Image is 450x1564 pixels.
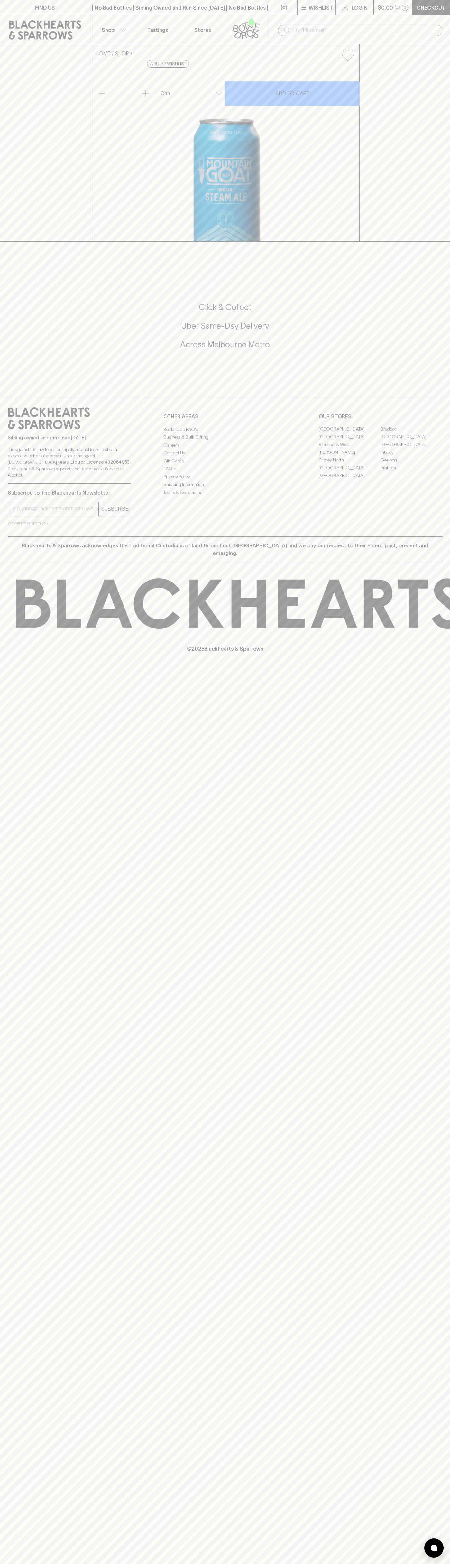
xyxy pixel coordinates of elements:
p: Sibling owned and run since [DATE] [8,434,131,441]
a: Prahran [381,464,442,472]
p: Blackhearts & Sparrows acknowledges the traditional Custodians of land throughout [GEOGRAPHIC_DAT... [13,542,437,557]
p: We will never spam you [8,520,131,526]
button: Shop [90,15,135,44]
h5: Across Melbourne Metro [8,339,442,350]
a: Geelong [381,456,442,464]
a: Braddon [381,425,442,433]
p: It is against the law to sell or supply alcohol to, or to obtain alcohol on behalf of a person un... [8,446,131,478]
p: Stores [194,26,211,34]
a: Stores [180,15,225,44]
strong: Liquor License #32064953 [70,460,130,465]
p: SUBSCRIBE [101,505,128,513]
a: SHOP [115,51,129,56]
a: Contact Us [163,449,287,457]
a: Tastings [135,15,180,44]
div: Can [158,87,225,100]
button: ADD TO CART [225,81,360,106]
p: $0.00 [378,4,393,12]
a: Fitzroy North [319,456,381,464]
a: [GEOGRAPHIC_DATA] [381,433,442,441]
a: [GEOGRAPHIC_DATA] [319,433,381,441]
a: Careers [163,441,287,449]
p: Tastings [147,26,168,34]
input: e.g. jane@blackheartsandsparrows.com.au [13,504,98,514]
p: OUR STORES [319,413,442,420]
a: [GEOGRAPHIC_DATA] [319,464,381,472]
div: Call to action block [8,276,442,384]
p: Wishlist [309,4,333,12]
h5: Uber Same-Day Delivery [8,321,442,331]
button: SUBSCRIBE [99,502,131,516]
a: [GEOGRAPHIC_DATA] [319,425,381,433]
p: 0 [404,6,406,9]
p: Login [352,4,368,12]
a: HOME [96,51,110,56]
p: Subscribe to The Blackhearts Newsletter [8,489,131,497]
button: Add to wishlist [339,47,357,63]
a: Business & Bulk Gifting [163,433,287,441]
p: OTHER AREAS [163,413,287,420]
a: [PERSON_NAME] [319,449,381,456]
a: Privacy Policy [163,473,287,480]
button: Add to wishlist [147,60,189,68]
a: Gift Cards [163,457,287,465]
a: [GEOGRAPHIC_DATA] [381,441,442,449]
input: Try "Pinot noir" [293,25,437,35]
img: 3010.png [90,66,359,241]
a: FAQ's [163,465,287,473]
p: FIND US [35,4,55,12]
p: ADD TO CART [275,89,310,97]
p: Checkout [417,4,445,12]
p: Shop [102,26,115,34]
img: bubble-icon [431,1545,437,1551]
a: Fitzroy [381,449,442,456]
p: Can [160,89,170,97]
a: Shipping Information [163,481,287,489]
a: Terms & Conditions [163,489,287,496]
h5: Click & Collect [8,302,442,312]
a: [GEOGRAPHIC_DATA] [319,472,381,479]
a: Bottle Drop FAQ's [163,425,287,433]
a: Brunswick West [319,441,381,449]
